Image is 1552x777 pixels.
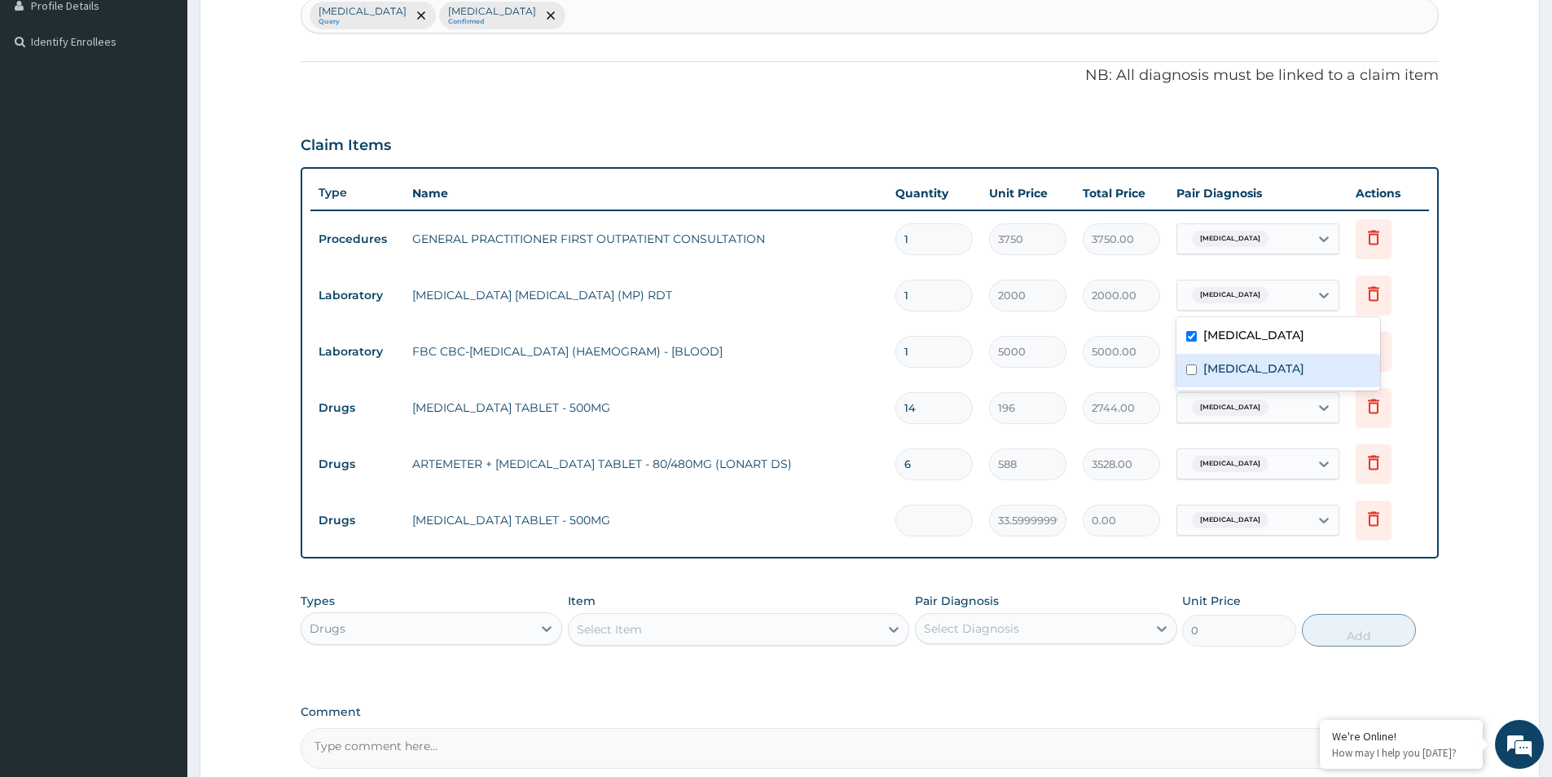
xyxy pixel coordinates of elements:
p: [MEDICAL_DATA] [448,5,536,18]
label: Item [568,593,596,609]
th: Unit Price [981,177,1075,210]
td: Drugs [310,449,404,479]
p: [MEDICAL_DATA] [319,5,407,18]
span: [MEDICAL_DATA] [1192,231,1268,247]
td: FBC CBC-[MEDICAL_DATA] (HAEMOGRAM) - [BLOOD] [404,335,887,368]
td: [MEDICAL_DATA] TABLET - 500MG [404,504,887,536]
td: GENERAL PRACTITIONER FIRST OUTPATIENT CONSULTATION [404,223,887,255]
th: Total Price [1075,177,1168,210]
span: [MEDICAL_DATA] [1192,287,1268,303]
label: [MEDICAL_DATA] [1203,327,1304,343]
div: Select Diagnosis [924,620,1019,637]
td: Drugs [310,393,404,423]
label: [MEDICAL_DATA] [1203,360,1304,377]
textarea: Type your message and hit 'Enter' [8,445,310,502]
th: Pair Diagnosis [1168,177,1348,210]
td: Drugs [310,505,404,536]
div: Chat with us now [85,91,274,113]
th: Actions [1348,177,1429,210]
span: [MEDICAL_DATA] [1192,400,1268,416]
label: Types [301,594,335,608]
div: Minimize live chat window [267,8,306,47]
span: remove selection option [543,8,558,23]
td: Laboratory [310,337,404,367]
button: Add [1302,614,1416,647]
img: d_794563401_company_1708531726252_794563401 [30,82,66,122]
td: Procedures [310,224,404,254]
td: [MEDICAL_DATA] [MEDICAL_DATA] (MP) RDT [404,279,887,311]
p: How may I help you today? [1332,746,1471,760]
div: Select Item [577,621,642,638]
small: Query [319,18,407,26]
td: ARTEMETER + [MEDICAL_DATA] TABLET - 80/480MG (LONART DS) [404,448,887,480]
th: Quantity [887,177,981,210]
span: remove selection option [414,8,429,23]
th: Name [404,177,887,210]
small: Confirmed [448,18,536,26]
label: Comment [301,705,1439,719]
h3: Claim Items [301,137,391,155]
th: Type [310,178,404,208]
span: We're online! [95,205,225,370]
p: NB: All diagnosis must be linked to a claim item [301,65,1439,86]
label: Unit Price [1182,593,1241,609]
td: [MEDICAL_DATA] TABLET - 500MG [404,391,887,424]
div: We're Online! [1332,729,1471,744]
span: [MEDICAL_DATA] [1192,456,1268,472]
span: [MEDICAL_DATA] [1192,512,1268,528]
td: Laboratory [310,280,404,311]
div: Drugs [310,620,345,637]
label: Pair Diagnosis [915,593,999,609]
